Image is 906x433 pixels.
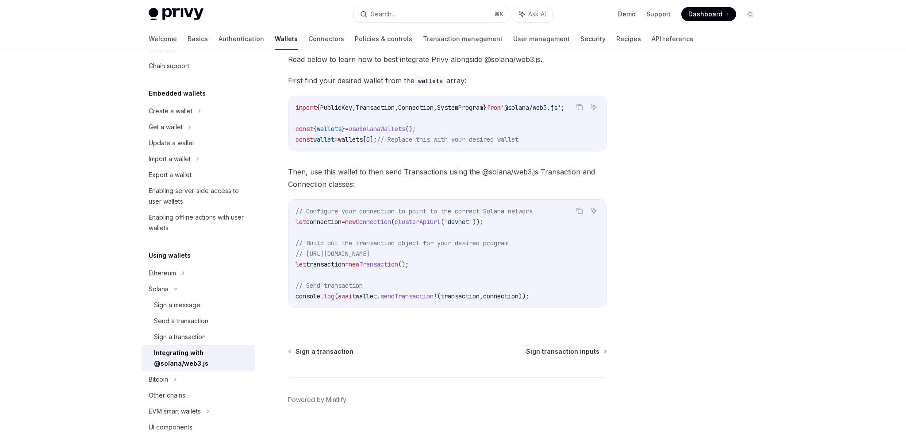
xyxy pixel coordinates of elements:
[355,28,412,50] a: Policies & controls
[371,9,395,19] div: Search...
[308,28,344,50] a: Connectors
[149,390,185,401] div: Other chains
[652,28,694,50] a: API reference
[561,104,564,112] span: ;
[363,135,366,143] span: [
[154,300,200,310] div: Sign a message
[149,61,189,71] div: Chain support
[688,10,722,19] span: Dashboard
[296,292,320,300] span: console
[296,250,370,258] span: // [URL][DOMAIN_NAME]
[142,329,255,345] a: Sign a transaction
[142,345,255,371] a: Integrating with @solana/web3.js
[296,207,533,215] span: // Configure your connection to point to the correct Solana network
[518,292,529,300] span: ));
[317,104,320,112] span: {
[681,7,736,21] a: Dashboard
[288,53,607,66] span: Read below to learn how to best integrate Privy alongside @solana/web3.js.
[574,101,585,113] button: Copy the contents from the code block
[356,218,391,226] span: Connection
[580,28,606,50] a: Security
[480,292,483,300] span: ,
[588,101,599,113] button: Ask AI
[352,104,356,112] span: ,
[743,7,757,21] button: Toggle dark mode
[154,348,250,369] div: Integrating with @solana/web3.js
[618,10,636,19] a: Demo
[142,387,255,403] a: Other chains
[398,104,434,112] span: Connection
[526,347,606,356] a: Sign transaction inputs
[324,292,334,300] span: log
[380,292,434,300] span: sendTransaction
[513,28,570,50] a: User management
[349,125,405,133] span: useSolanaWallets
[391,218,395,226] span: (
[444,218,472,226] span: 'devnet'
[288,74,607,87] span: First find your desired wallet from the array:
[288,166,607,190] span: Then, use this wallet to then send Transactions using the @solana/web3.js Transaction and Connect...
[415,76,446,86] code: wallets
[574,205,585,216] button: Copy the contents from the code block
[296,239,508,247] span: // Build out the transaction object for your desired program
[296,125,313,133] span: const
[434,104,437,112] span: ,
[313,135,334,143] span: wallet
[317,125,342,133] span: wallets
[487,104,501,112] span: from
[646,10,671,19] a: Support
[306,218,342,226] span: connection
[616,28,641,50] a: Recipes
[142,297,255,313] a: Sign a message
[306,260,345,268] span: transaction
[149,406,201,417] div: EVM smart wallets
[345,125,349,133] span: =
[154,332,206,342] div: Sign a transaction
[149,138,194,148] div: Update a wallet
[149,88,206,99] h5: Embedded wallets
[472,218,483,226] span: ));
[437,292,441,300] span: (
[142,58,255,74] a: Chain support
[219,28,264,50] a: Authentication
[296,135,313,143] span: const
[320,292,324,300] span: .
[149,106,192,116] div: Create a wallet
[296,218,306,226] span: let
[149,154,191,164] div: Import a wallet
[494,11,503,18] span: ⌘ K
[342,218,345,226] span: =
[434,292,437,300] span: !
[356,104,395,112] span: Transaction
[275,28,298,50] a: Wallets
[149,212,250,233] div: Enabling offline actions with user wallets
[528,10,546,19] span: Ask AI
[441,218,444,226] span: (
[359,260,398,268] span: Transaction
[289,347,353,356] a: Sign a transaction
[356,292,377,300] span: wallet
[342,125,345,133] span: }
[441,292,480,300] span: transaction
[149,268,176,278] div: Ethereum
[338,292,356,300] span: await
[588,205,599,216] button: Ask AI
[154,316,208,326] div: Send a transaction
[149,422,192,433] div: UI components
[149,250,191,261] h5: Using wallets
[366,135,370,143] span: 0
[142,135,255,151] a: Update a wallet
[288,395,346,404] a: Powered by Mintlify
[296,104,317,112] span: import
[395,104,398,112] span: ,
[149,122,183,132] div: Get a wallet
[377,292,380,300] span: .
[423,28,503,50] a: Transaction management
[296,260,306,268] span: let
[313,125,317,133] span: {
[395,218,441,226] span: clusterApiUrl
[149,28,177,50] a: Welcome
[149,186,250,207] div: Enabling server-side access to user wallets
[345,218,356,226] span: new
[513,6,552,22] button: Ask AI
